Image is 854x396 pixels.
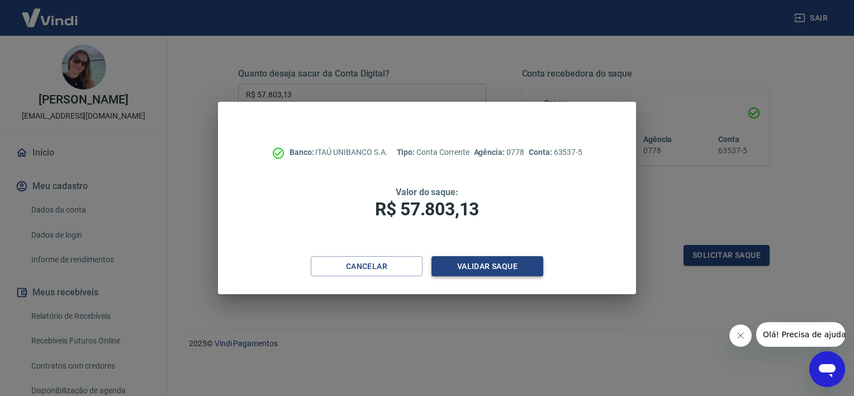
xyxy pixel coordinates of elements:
button: Cancelar [311,256,423,277]
p: 0778 [474,147,524,158]
p: Conta Corrente [397,147,469,158]
span: Agência: [474,148,507,157]
span: Valor do saque: [396,187,458,197]
span: Olá! Precisa de ajuda? [7,8,94,17]
button: Validar saque [431,256,543,277]
span: Banco: [290,148,316,157]
iframe: Botão para abrir a janela de mensagens [809,351,845,387]
iframe: Fechar mensagem [729,324,752,347]
span: Conta: [529,148,554,157]
p: ITAÚ UNIBANCO S.A. [290,147,388,158]
iframe: Mensagem da empresa [756,322,845,347]
span: R$ 57.803,13 [375,199,479,220]
p: 63537-5 [529,147,582,158]
span: Tipo: [397,148,417,157]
